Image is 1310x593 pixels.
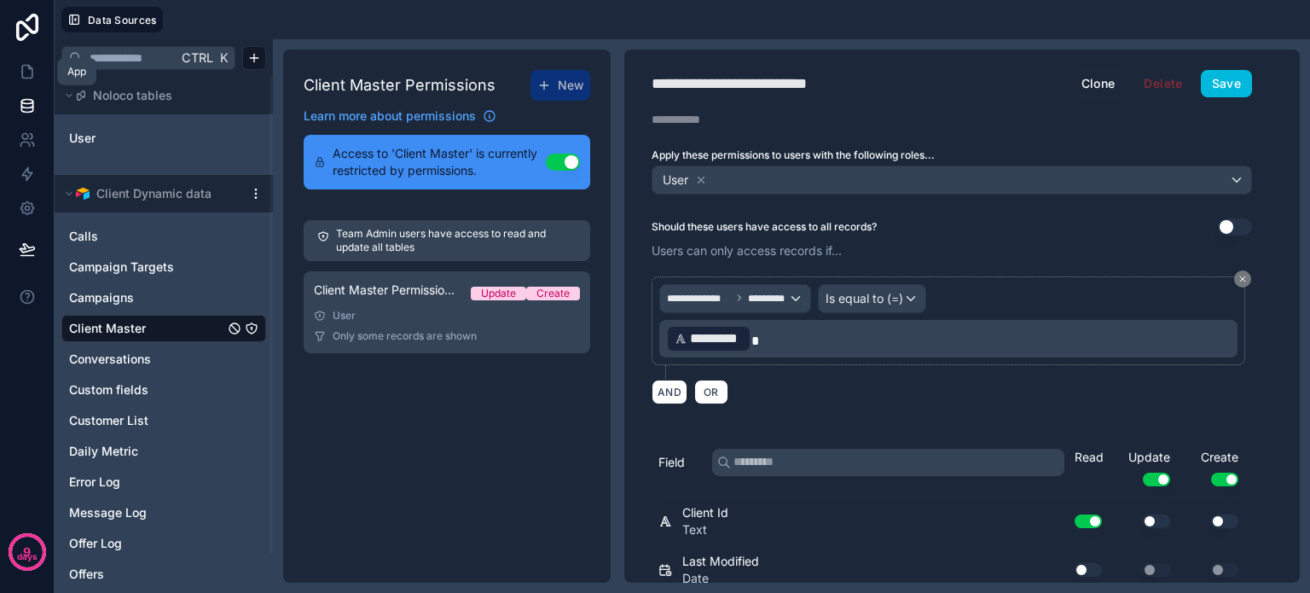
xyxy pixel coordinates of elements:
img: Airtable Logo [76,187,90,201]
span: User [663,172,688,189]
span: K [217,52,229,64]
div: App [67,65,86,78]
span: Access to 'Client Master' is currently restricted by permissions. [333,145,546,179]
span: Custom fields [69,381,148,398]
div: Create [1177,449,1245,486]
span: Client Dynamic data [96,185,212,202]
a: Message Log [69,504,224,521]
span: Text [682,521,728,538]
a: Error Log [69,474,224,491]
span: Customer List [69,412,148,429]
a: Conversations [69,351,224,368]
button: Clone [1070,70,1127,97]
span: Last Modified [682,553,759,570]
span: Message Log [69,504,147,521]
span: New [558,77,583,94]
span: Client Master [69,320,146,337]
button: Data Sources [61,7,163,32]
div: Error Log [61,468,266,496]
p: days [17,550,38,564]
span: Calls [69,228,98,245]
span: Daily Metric [69,443,138,460]
a: Calls [69,228,224,245]
span: Client Master Permission 1 [314,282,457,299]
a: Customer List [69,412,224,429]
span: Conversations [69,351,151,368]
a: Custom fields [69,381,224,398]
span: Offer Log [69,535,122,552]
span: Learn more about permissions [304,108,476,125]
a: Client Master Permission 1UpdateCreateUserOnly some records are shown [304,271,590,353]
a: Offers [69,566,224,583]
p: Team Admin users have access to read and update all tables [336,227,577,254]
span: Only some records are shown [333,329,477,343]
button: Airtable LogoClient Dynamic data [61,182,242,206]
div: User [61,125,266,152]
span: Ctrl [180,47,215,68]
div: Custom fields [61,376,266,404]
a: Campaign Targets [69,259,224,276]
button: Is equal to (=) [818,284,926,313]
div: Offer Log [61,530,266,557]
div: Calls [61,223,266,250]
span: Field [658,454,685,471]
button: Noloco tables [61,84,256,108]
span: User [69,130,96,147]
a: Offer Log [69,535,224,552]
span: Date [682,570,759,587]
a: User [69,130,207,147]
div: Read [1075,449,1109,466]
span: Noloco tables [93,87,172,104]
span: Data Sources [88,14,157,26]
button: OR [694,380,728,404]
div: Customer List [61,407,266,434]
h1: Client Master Permissions [304,73,496,97]
span: Offers [69,566,104,583]
div: Offers [61,561,266,588]
p: Users can only access records if... [652,242,1252,259]
span: Campaigns [69,289,134,306]
span: Campaign Targets [69,259,174,276]
button: User [652,166,1252,195]
a: Daily Metric [69,443,224,460]
div: Campaign Targets [61,253,266,281]
div: Update [1109,449,1177,486]
a: Campaigns [69,289,224,306]
div: Client Master [61,315,266,342]
span: Error Log [69,474,120,491]
span: OR [700,386,722,398]
div: Message Log [61,499,266,526]
button: New [530,70,590,101]
div: Conversations [61,346,266,373]
button: AND [652,380,687,404]
label: Apply these permissions to users with the following roles... [652,148,1252,162]
div: Campaigns [61,284,266,311]
a: Learn more about permissions [304,108,496,125]
button: Save [1201,70,1252,97]
div: Create [536,287,570,300]
div: Update [481,287,516,300]
label: Should these users have access to all records? [652,220,877,234]
span: Client Id [682,504,728,521]
span: Is equal to (=) [826,290,903,307]
div: Daily Metric [61,438,266,465]
div: User [314,309,580,323]
a: Client Master [69,320,224,337]
p: 9 [23,544,31,561]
